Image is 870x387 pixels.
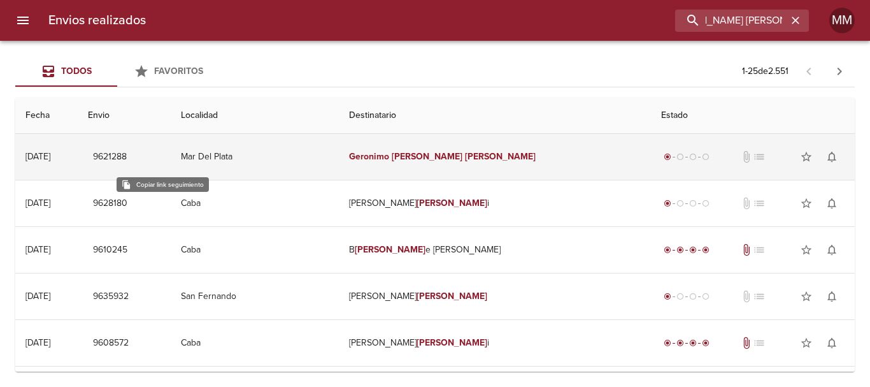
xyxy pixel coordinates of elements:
[339,180,651,226] td: [PERSON_NAME] i
[8,5,38,36] button: menu
[664,153,671,161] span: radio_button_checked
[702,246,710,254] span: radio_button_checked
[664,339,671,347] span: radio_button_checked
[664,246,671,254] span: radio_button_checked
[702,293,710,300] span: radio_button_unchecked
[753,150,766,163] span: No tiene pedido asociado
[25,244,50,255] div: [DATE]
[417,337,487,348] em: [PERSON_NAME]
[689,293,697,300] span: radio_button_unchecked
[740,197,753,210] span: No tiene documentos adjuntos
[93,335,129,351] span: 9608572
[93,196,127,212] span: 9628180
[825,150,838,163] span: notifications_none
[154,66,203,77] span: Favoritos
[794,191,819,216] button: Agregar a favoritos
[794,64,824,77] span: Pagina anterior
[829,8,855,33] div: MM
[664,200,671,207] span: radio_button_checked
[339,227,651,273] td: B e [PERSON_NAME]
[661,150,712,163] div: Generado
[689,153,697,161] span: radio_button_unchecked
[88,192,132,215] button: 9628180
[740,337,753,349] span: Tiene documentos adjuntos
[800,150,813,163] span: star_border
[171,227,339,273] td: Caba
[676,293,684,300] span: radio_button_unchecked
[740,290,753,303] span: No tiene documentos adjuntos
[25,151,50,162] div: [DATE]
[829,8,855,33] div: Abrir información de usuario
[339,320,651,366] td: [PERSON_NAME] i
[675,10,787,32] input: buscar
[702,200,710,207] span: radio_button_unchecked
[824,56,855,87] span: Pagina siguiente
[800,197,813,210] span: star_border
[676,200,684,207] span: radio_button_unchecked
[819,144,845,170] button: Activar notificaciones
[651,98,855,134] th: Estado
[349,151,389,162] em: Geronimo
[825,290,838,303] span: notifications_none
[661,290,712,303] div: Generado
[93,242,127,258] span: 9610245
[825,244,838,256] span: notifications_none
[171,320,339,366] td: Caba
[15,56,219,87] div: Tabs Envios
[742,65,788,78] p: 1 - 25 de 2.551
[819,284,845,309] button: Activar notificaciones
[661,244,712,256] div: Entregado
[753,197,766,210] span: No tiene pedido asociado
[171,274,339,319] td: San Fernando
[88,332,134,355] button: 9608572
[15,98,78,134] th: Fecha
[800,244,813,256] span: star_border
[794,144,819,170] button: Agregar a favoritos
[25,291,50,302] div: [DATE]
[740,244,753,256] span: Tiene documentos adjuntos
[676,339,684,347] span: radio_button_checked
[794,284,819,309] button: Agregar a favoritos
[753,290,766,303] span: No tiene pedido asociado
[392,151,462,162] em: [PERSON_NAME]
[676,246,684,254] span: radio_button_checked
[794,237,819,263] button: Agregar a favoritos
[753,337,766,349] span: No tiene pedido asociado
[88,238,132,262] button: 9610245
[465,151,536,162] em: [PERSON_NAME]
[689,246,697,254] span: radio_button_checked
[819,237,845,263] button: Activar notificaciones
[339,98,651,134] th: Destinatario
[740,150,753,163] span: No tiene documentos adjuntos
[171,180,339,226] td: Caba
[702,153,710,161] span: radio_button_unchecked
[171,134,339,180] td: Mar Del Plata
[800,337,813,349] span: star_border
[93,149,127,165] span: 9621288
[702,339,710,347] span: radio_button_checked
[819,191,845,216] button: Activar notificaciones
[661,337,712,349] div: Entregado
[689,200,697,207] span: radio_button_unchecked
[819,330,845,356] button: Activar notificaciones
[825,337,838,349] span: notifications_none
[753,244,766,256] span: No tiene pedido asociado
[48,10,146,31] h6: Envios realizados
[88,285,134,309] button: 9635932
[25,337,50,348] div: [DATE]
[417,291,487,302] em: [PERSON_NAME]
[664,293,671,300] span: radio_button_checked
[339,274,651,319] td: [PERSON_NAME]
[25,198,50,208] div: [DATE]
[825,197,838,210] span: notifications_none
[676,153,684,161] span: radio_button_unchecked
[800,290,813,303] span: star_border
[93,289,129,305] span: 9635932
[88,145,132,169] button: 9621288
[171,98,339,134] th: Localidad
[78,98,171,134] th: Envio
[355,244,425,255] em: [PERSON_NAME]
[661,197,712,210] div: Generado
[417,198,487,208] em: [PERSON_NAME]
[61,66,92,77] span: Todos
